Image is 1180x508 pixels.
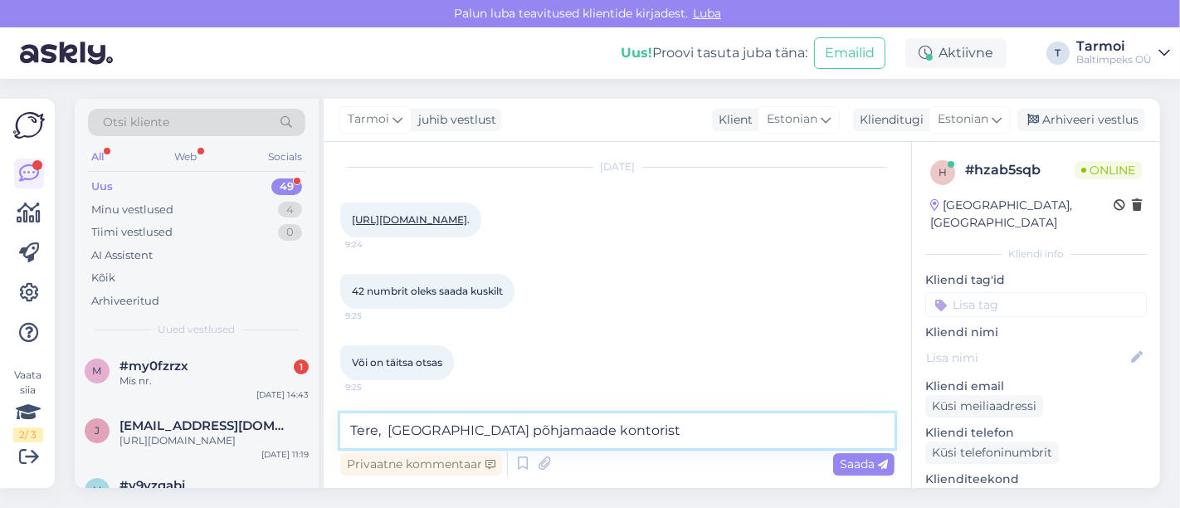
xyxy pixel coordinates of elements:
div: Klienditugi [853,111,924,129]
p: Kliendi telefon [925,424,1147,442]
span: 9:25 [345,310,407,322]
div: All [88,146,107,168]
div: AI Assistent [91,247,153,264]
span: Estonian [767,110,817,129]
div: T [1046,42,1070,65]
img: Askly Logo [13,112,45,139]
div: [DATE] 14:43 [256,388,309,401]
input: Lisa tag [925,292,1147,317]
span: Tarmoi [348,110,389,129]
div: Kliendi info [925,247,1147,261]
div: [DATE] 11:19 [261,448,309,461]
div: Arhiveeritud [91,293,159,310]
div: [GEOGRAPHIC_DATA], [GEOGRAPHIC_DATA] [930,197,1114,232]
div: Tarmoi [1076,40,1152,53]
a: TarmoiBaltimpeks OÜ [1076,40,1170,66]
div: Socials [265,146,305,168]
span: Luba [688,6,726,21]
span: . [352,213,470,226]
span: j [95,424,100,437]
input: Lisa nimi [926,349,1128,367]
span: m [93,364,102,377]
div: [DATE] [340,159,895,174]
div: Aktiivne [905,38,1007,68]
span: Otsi kliente [103,114,169,131]
div: Baltimpeks OÜ [1076,53,1152,66]
p: Kliendi tag'id [925,271,1147,289]
div: Küsi telefoninumbrit [925,442,1059,464]
p: Kliendi email [925,378,1147,395]
span: Online [1075,161,1142,179]
span: #v9yzqabi [119,478,185,493]
div: Arhiveeri vestlus [1017,109,1145,131]
div: Tiimi vestlused [91,224,173,241]
span: Estonian [938,110,988,129]
span: Saada [840,457,888,471]
span: Uued vestlused [158,322,236,337]
a: [URL][DOMAIN_NAME] [352,213,467,226]
span: h [939,166,947,178]
div: 1 [294,359,309,374]
button: Emailid [814,37,885,69]
div: Proovi tasuta juba täna: [621,43,807,63]
div: Mis nr. [119,374,309,388]
b: Uus! [621,45,652,61]
div: Web [172,146,201,168]
div: # hzab5sqb [965,160,1075,180]
div: Klient [712,111,753,129]
span: #my0fzrzx [119,359,188,374]
p: Kliendi nimi [925,324,1147,341]
div: Küsi meiliaadressi [925,395,1043,418]
div: Vaata siia [13,368,43,442]
span: 42 numbrit oleks saada kuskilt [352,285,503,297]
span: v [94,484,100,496]
div: 0 [278,224,302,241]
div: Privaatne kommentaar [340,453,502,476]
div: Minu vestlused [91,202,173,218]
span: Või on täitsa otsas [352,356,442,369]
div: juhib vestlust [412,111,496,129]
div: Uus [91,178,113,195]
div: 4 [278,202,302,218]
div: 2 / 3 [13,427,43,442]
div: [URL][DOMAIN_NAME] [119,433,309,448]
span: 9:24 [345,238,407,251]
textarea: Tere, [GEOGRAPHIC_DATA] põhjamaade kontorist [340,413,895,448]
span: 9:25 [345,381,407,393]
span: juriov@gmail.com [119,418,292,433]
p: Klienditeekond [925,471,1147,488]
div: 49 [271,178,302,195]
div: Kõik [91,270,115,286]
